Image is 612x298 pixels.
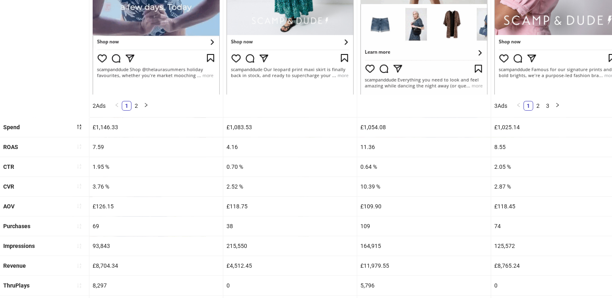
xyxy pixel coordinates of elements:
[93,103,106,109] span: 2 Ads
[514,101,523,111] li: Previous Page
[223,177,357,196] div: 2.52 %
[3,262,26,269] b: Revenue
[3,243,35,249] b: Impressions
[114,103,119,107] span: left
[223,197,357,216] div: £118.75
[534,101,542,110] a: 2
[357,216,491,236] div: 109
[357,157,491,176] div: 0.64 %
[89,177,223,196] div: 3.76 %
[553,101,562,111] li: Next Page
[223,236,357,256] div: 215,550
[76,223,82,229] span: sort-ascending
[76,283,82,288] span: sort-ascending
[76,183,82,189] span: sort-ascending
[89,276,223,295] div: 8,297
[89,118,223,137] div: £1,146.33
[3,282,30,289] b: ThruPlays
[223,118,357,137] div: £1,083.53
[543,101,552,110] a: 3
[144,103,148,107] span: right
[553,101,562,111] button: right
[89,256,223,275] div: £8,704.34
[223,276,357,295] div: 0
[141,101,151,111] li: Next Page
[3,203,15,210] b: AOV
[555,103,560,107] span: right
[89,216,223,236] div: 69
[131,101,141,111] li: 2
[357,197,491,216] div: £109.90
[76,144,82,149] span: sort-ascending
[3,223,30,229] b: Purchases
[514,101,523,111] button: left
[523,101,533,111] li: 1
[223,137,357,157] div: 4.16
[141,101,151,111] button: right
[543,101,553,111] li: 3
[3,144,18,150] b: ROAS
[524,101,533,110] a: 1
[494,103,507,109] span: 3 Ads
[112,101,122,111] button: left
[223,256,357,275] div: £4,512.45
[89,236,223,256] div: 93,843
[132,101,141,110] a: 2
[122,101,131,111] li: 1
[357,118,491,137] div: £1,054.08
[89,197,223,216] div: £126.15
[3,164,14,170] b: CTR
[122,101,131,110] a: 1
[3,124,20,130] b: Spend
[357,236,491,256] div: 164,915
[357,256,491,275] div: £11,979.55
[76,243,82,249] span: sort-ascending
[357,137,491,157] div: 11.36
[516,103,521,107] span: left
[3,183,14,190] b: CVR
[357,177,491,196] div: 10.39 %
[357,276,491,295] div: 5,796
[533,101,543,111] li: 2
[89,137,223,157] div: 7.59
[223,157,357,176] div: 0.70 %
[76,124,82,130] span: sort-descending
[112,101,122,111] li: Previous Page
[76,164,82,169] span: sort-ascending
[76,263,82,269] span: sort-ascending
[223,216,357,236] div: 38
[89,157,223,176] div: 1.95 %
[76,203,82,209] span: sort-ascending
